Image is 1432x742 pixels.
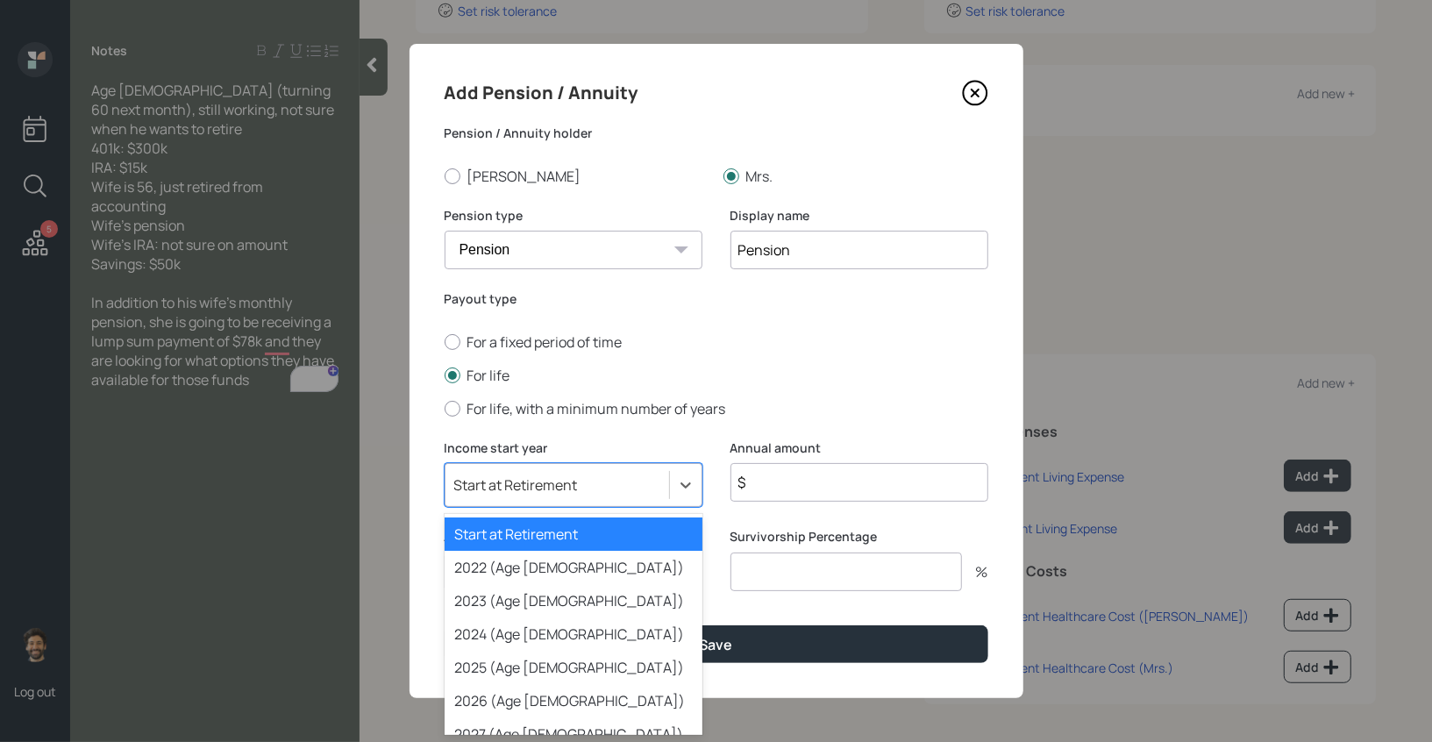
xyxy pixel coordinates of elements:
div: 2026 (Age [DEMOGRAPHIC_DATA]) [445,684,702,717]
div: 2024 (Age [DEMOGRAPHIC_DATA]) [445,617,702,651]
div: Start at Retirement [445,517,702,551]
div: Start at Retirement [454,475,578,495]
label: Annual amount [730,439,988,457]
label: Pension type [445,207,702,225]
div: % [962,565,988,579]
label: Display name [730,207,988,225]
label: Mrs. [723,167,988,186]
div: 2023 (Age [DEMOGRAPHIC_DATA]) [445,584,702,617]
div: 2022 (Age [DEMOGRAPHIC_DATA]) [445,551,702,584]
label: Pension / Annuity holder [445,125,988,142]
button: Save [445,625,988,663]
label: For life, with a minimum number of years [445,399,988,418]
label: Survivorship Percentage [730,528,988,546]
label: For a fixed period of time [445,332,988,352]
div: 2025 (Age [DEMOGRAPHIC_DATA]) [445,651,702,684]
label: Payout type [445,290,988,308]
label: Income start year [445,439,702,457]
label: [PERSON_NAME] [445,167,709,186]
h4: Add Pension / Annuity [445,79,638,107]
div: Save [700,635,733,654]
label: For life [445,366,988,385]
